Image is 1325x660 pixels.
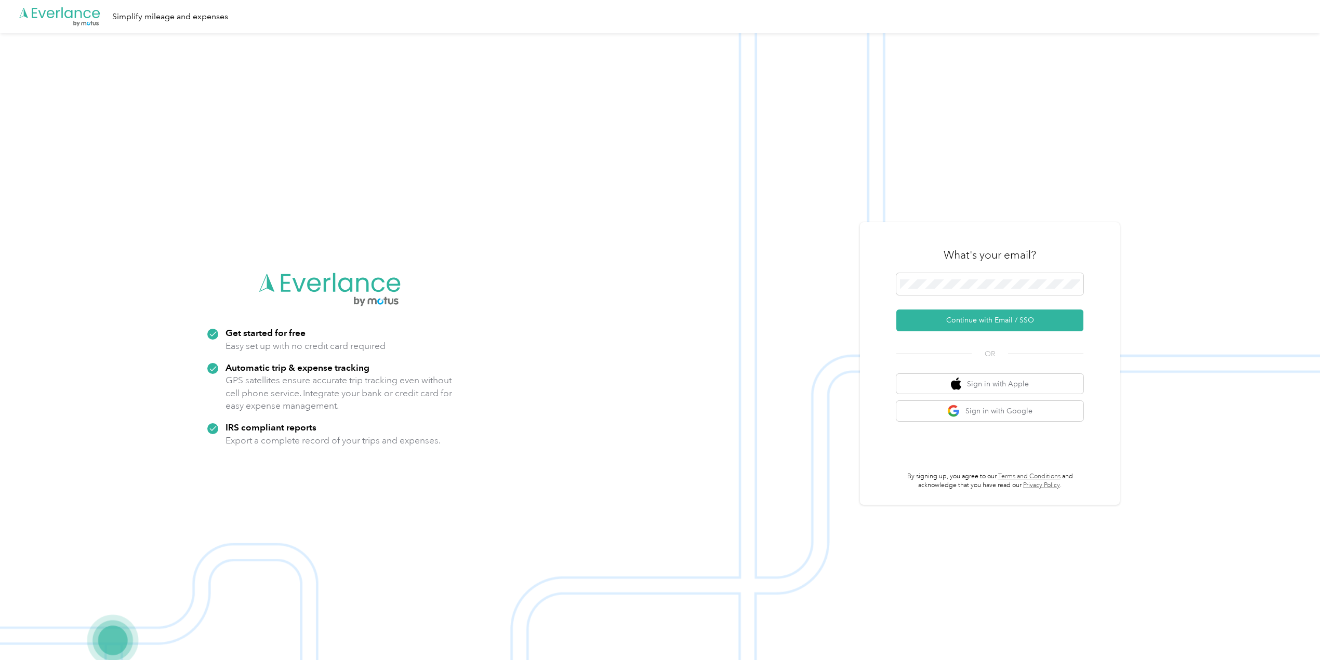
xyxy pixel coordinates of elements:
button: Continue with Email / SSO [896,309,1083,331]
strong: IRS compliant reports [226,422,316,433]
div: Simplify mileage and expenses [112,10,228,23]
a: Privacy Policy [1023,481,1060,489]
p: GPS satellites ensure accurate trip tracking even without cell phone service. Integrate your bank... [226,374,453,412]
button: google logoSign in with Google [896,401,1083,421]
button: apple logoSign in with Apple [896,374,1083,394]
img: apple logo [951,378,961,390]
strong: Get started for free [226,327,306,338]
p: Easy set up with no credit card required [226,340,386,353]
span: OR [972,348,1008,359]
p: By signing up, you agree to our and acknowledge that you have read our . [896,472,1083,490]
strong: Automatic trip & expense tracking [226,362,369,373]
a: Terms and Conditions [998,473,1061,480]
p: Export a complete record of your trips and expenses. [226,434,441,447]
img: google logo [947,405,960,417]
h3: What's your email? [944,248,1036,262]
